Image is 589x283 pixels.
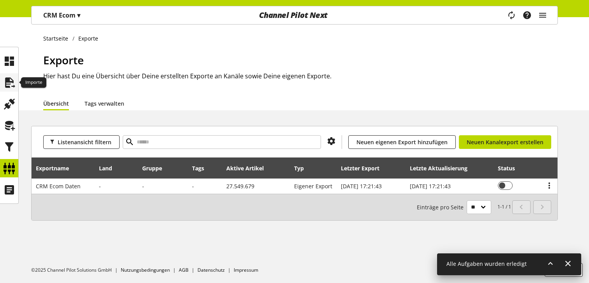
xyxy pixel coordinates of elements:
small: 1-1 / 1 [417,200,511,214]
a: Datenschutz [198,267,225,273]
span: Eigener Export [294,182,332,190]
span: Einträge pro Seite [417,203,467,211]
p: CRM Ecom [43,11,80,20]
a: Neuen eigenen Export hinzufügen [348,135,456,149]
span: CRM Ecom Daten [36,182,81,190]
button: Listenansicht filtern [43,135,120,149]
div: Aktive Artikel [226,164,272,172]
li: ©2025 Channel Pilot Solutions GmbH [31,267,121,274]
span: ▾ [77,11,80,19]
div: Tags [192,164,204,172]
div: Status [498,164,523,172]
a: Neuen Kanalexport erstellen [459,135,551,149]
div: Letzte Aktualisierung [410,164,475,172]
span: 27.549.679 [226,182,254,190]
div: Exportname [36,164,77,172]
div: Typ [294,164,312,172]
span: Neuen eigenen Export hinzufügen [356,138,448,146]
span: [DATE] 17:21:43 [341,182,382,190]
span: Neuen Kanalexport erstellen [467,138,543,146]
div: Gruppe [142,164,170,172]
a: Startseite [43,34,72,42]
a: Impressum [234,267,258,273]
a: Nutzungsbedingungen [121,267,170,273]
div: Importe [21,77,46,88]
a: Tags verwalten [85,99,124,108]
a: Übersicht [43,99,69,108]
h2: Hier hast Du eine Übersicht über Deine erstellten Exporte an Kanäle sowie Deine eigenen Exporte. [43,71,558,81]
nav: main navigation [31,6,558,25]
a: AGB [179,267,189,273]
div: Letzter Export [341,164,387,172]
span: Listenansicht filtern [58,138,111,146]
span: Alle Aufgaben wurden erledigt [446,260,527,267]
span: Exporte [43,53,84,67]
div: Land [99,164,120,172]
span: - [192,182,194,190]
span: - [99,182,101,190]
span: [DATE] 17:21:43 [410,182,451,190]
